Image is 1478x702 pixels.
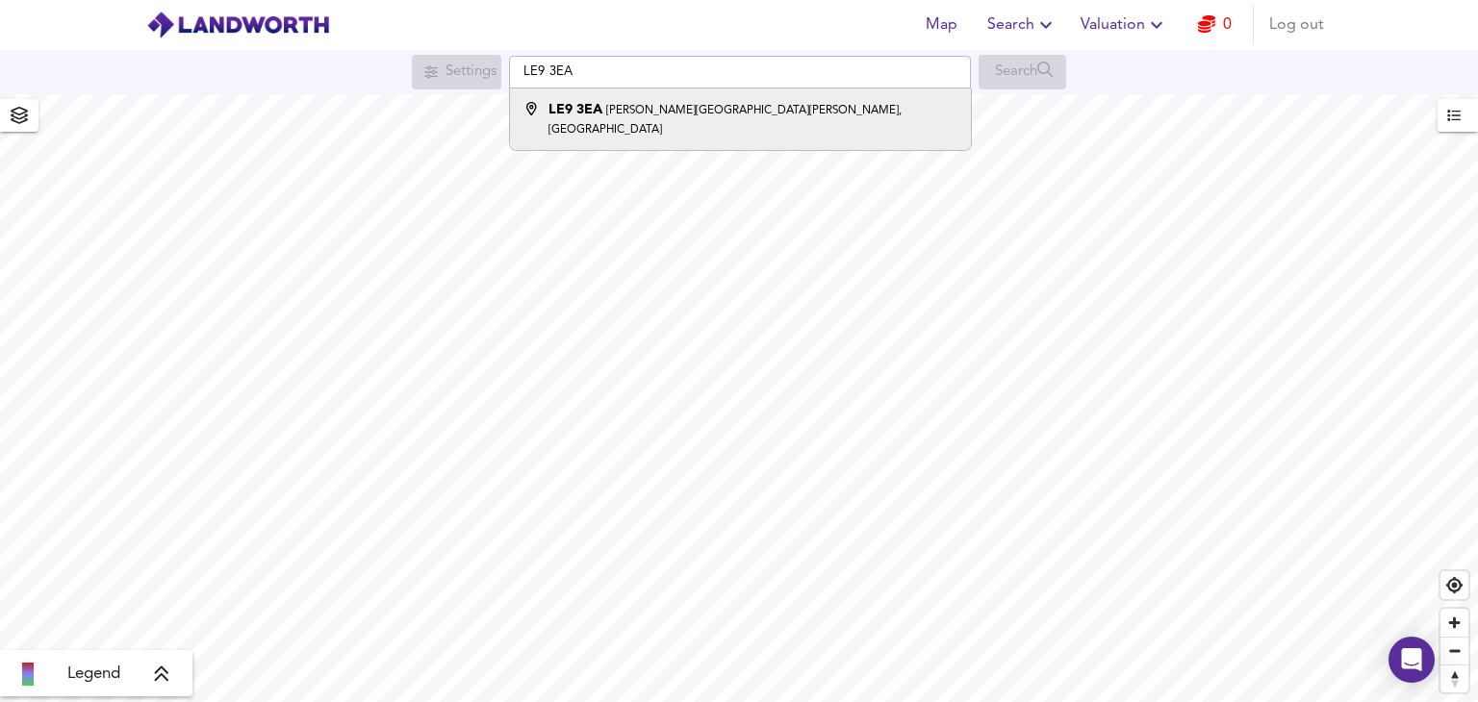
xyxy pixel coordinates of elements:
input: Enter a location... [509,56,971,88]
span: Map [918,12,964,38]
button: Log out [1261,6,1332,44]
div: Open Intercom Messenger [1389,637,1435,683]
span: Legend [67,663,120,686]
span: Valuation [1081,12,1168,38]
button: 0 [1184,6,1245,44]
span: Reset bearing to north [1440,665,1468,692]
button: Zoom in [1440,609,1468,637]
button: Zoom out [1440,637,1468,664]
span: Zoom out [1440,638,1468,664]
strong: LE9 3EA [548,103,602,116]
img: logo [146,11,330,39]
div: Search for a location first or explore the map [979,55,1066,89]
button: Map [910,6,972,44]
span: Log out [1269,12,1324,38]
button: Valuation [1073,6,1176,44]
span: Search [987,12,1058,38]
small: [PERSON_NAME][GEOGRAPHIC_DATA][PERSON_NAME], [GEOGRAPHIC_DATA] [548,105,902,136]
button: Search [980,6,1065,44]
button: Reset bearing to north [1440,664,1468,692]
div: Search for a location first or explore the map [412,55,501,89]
a: 0 [1198,12,1232,38]
button: Find my location [1440,571,1468,599]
